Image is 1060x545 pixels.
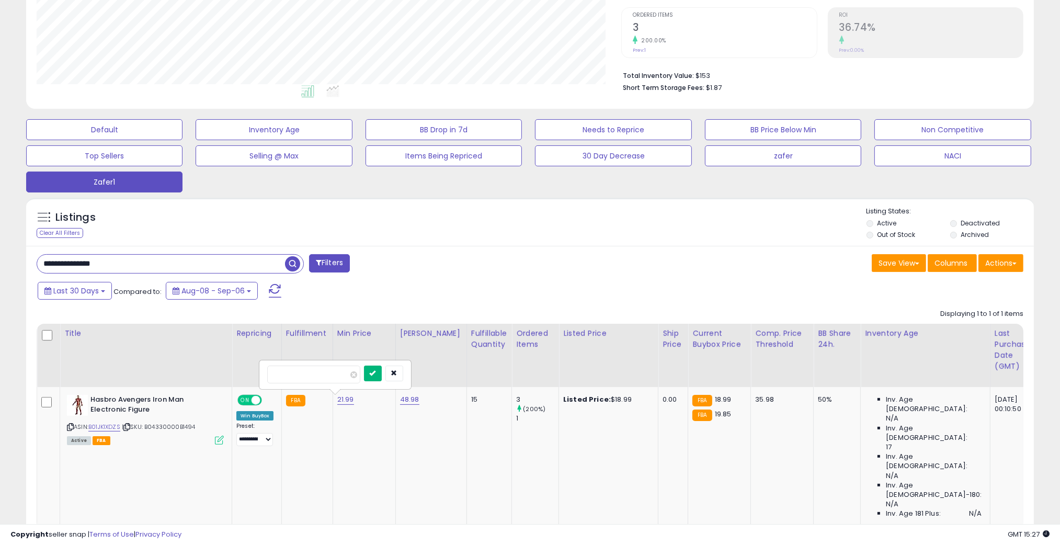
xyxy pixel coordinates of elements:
[692,328,746,350] div: Current Buybox Price
[26,119,183,140] button: Default
[535,145,691,166] button: 30 Day Decrease
[236,411,273,421] div: Win BuyBox
[839,21,1023,36] h2: 36.74%
[839,13,1023,18] span: ROI
[755,328,809,350] div: Comp. Price Threshold
[67,395,88,416] img: 41h9dhLYBvL._SL40_.jpg
[93,436,110,445] span: FBA
[637,37,666,44] small: 200.00%
[663,328,683,350] div: Ship Price
[874,119,1031,140] button: Non Competitive
[874,145,1031,166] button: NACI
[818,328,856,350] div: BB Share 24h.
[886,424,982,442] span: Inv. Age [DEMOGRAPHIC_DATA]:
[995,328,1033,372] div: Last Purchase Date (GMT)
[400,394,419,405] a: 48.98
[623,69,1016,81] li: $153
[705,119,861,140] button: BB Price Below Min
[523,405,545,413] small: (200%)
[1008,529,1050,539] span: 2025-10-7 15:27 GMT
[26,172,183,192] button: Zafer1
[995,395,1029,414] div: [DATE] 00:10:50
[886,452,982,471] span: Inv. Age [DEMOGRAPHIC_DATA]:
[663,395,680,404] div: 0.00
[706,83,722,93] span: $1.87
[865,328,985,339] div: Inventory Age
[38,282,112,300] button: Last 30 Days
[886,414,898,423] span: N/A
[236,328,277,339] div: Repricing
[563,394,611,404] b: Listed Price:
[755,395,805,404] div: 35.98
[135,529,181,539] a: Privacy Policy
[961,230,989,239] label: Archived
[872,254,926,272] button: Save View
[715,394,732,404] span: 18.99
[867,207,1034,217] p: Listing States:
[692,410,712,421] small: FBA
[122,423,196,431] span: | SKU: B04330000B1494
[113,287,162,297] span: Compared to:
[260,396,277,405] span: OFF
[623,71,694,80] b: Total Inventory Value:
[196,145,352,166] button: Selling @ Max
[10,530,181,540] div: seller snap | |
[877,230,916,239] label: Out of Stock
[37,228,83,238] div: Clear All Filters
[886,509,941,518] span: Inv. Age 181 Plus:
[67,436,91,445] span: All listings currently available for purchase on Amazon
[238,396,252,405] span: ON
[563,395,650,404] div: $18.99
[623,83,704,92] b: Short Term Storage Fees:
[181,286,245,296] span: Aug-08 - Sep-06
[400,328,462,339] div: [PERSON_NAME]
[366,119,522,140] button: BB Drop in 7d
[236,423,273,446] div: Preset:
[286,395,305,406] small: FBA
[563,328,654,339] div: Listed Price
[337,394,354,405] a: 21.99
[286,328,328,339] div: Fulfillment
[90,395,218,417] b: Hasbro Avengers Iron Man Electronic Figure
[886,481,982,499] span: Inv. Age [DEMOGRAPHIC_DATA]-180:
[940,309,1023,319] div: Displaying 1 to 1 of 1 items
[692,395,712,406] small: FBA
[715,409,732,419] span: 19.85
[886,395,982,414] span: Inv. Age [DEMOGRAPHIC_DATA]:
[934,258,967,268] span: Columns
[969,509,982,518] span: N/A
[961,219,1000,228] label: Deactivated
[471,328,507,350] div: Fulfillable Quantity
[818,395,852,404] div: 50%
[633,13,816,18] span: Ordered Items
[886,471,898,481] span: N/A
[196,119,352,140] button: Inventory Age
[877,219,897,228] label: Active
[67,395,224,444] div: ASIN:
[53,286,99,296] span: Last 30 Days
[55,210,96,225] h5: Listings
[886,442,892,452] span: 17
[337,328,391,339] div: Min Price
[705,145,861,166] button: zafer
[535,119,691,140] button: Needs to Reprice
[89,529,134,539] a: Terms of Use
[26,145,183,166] button: Top Sellers
[366,145,522,166] button: Items Being Repriced
[10,529,49,539] strong: Copyright
[166,282,258,300] button: Aug-08 - Sep-06
[633,21,816,36] h2: 3
[516,414,559,423] div: 1
[471,395,504,404] div: 15
[88,423,120,432] a: B01JK1XDZS
[928,254,977,272] button: Columns
[64,328,227,339] div: Title
[516,395,559,404] div: 3
[309,254,350,272] button: Filters
[978,254,1023,272] button: Actions
[516,328,554,350] div: Ordered Items
[886,499,898,509] span: N/A
[633,47,646,53] small: Prev: 1
[839,47,864,53] small: Prev: 0.00%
